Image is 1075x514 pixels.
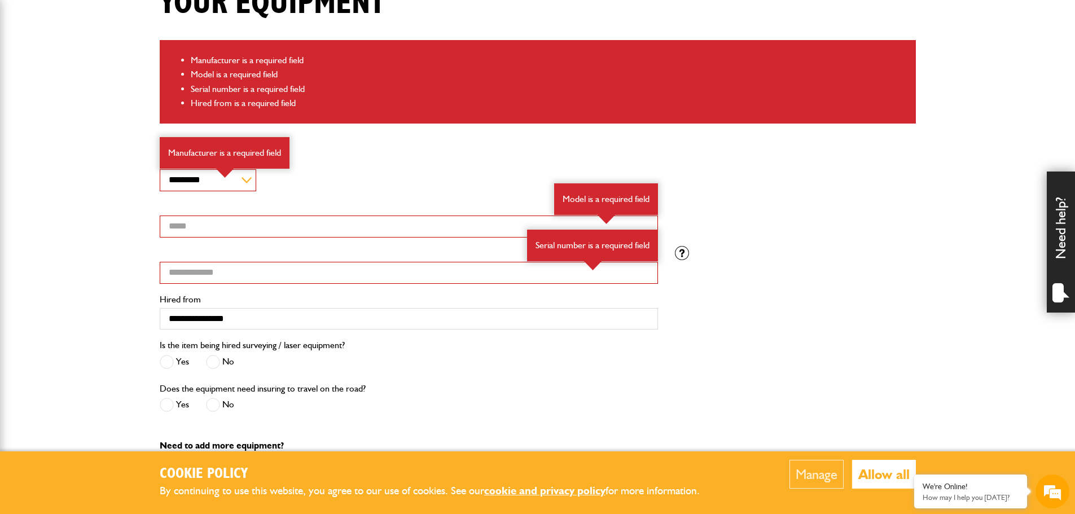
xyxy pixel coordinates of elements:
label: Yes [160,398,189,412]
button: Manage [789,460,844,489]
input: Enter your last name [15,104,206,129]
input: Enter your phone number [15,171,206,196]
img: error-box-arrow.svg [216,169,234,178]
div: Serial number is a required field [527,230,658,261]
p: How may I help you today? [923,493,1019,502]
div: Need help? [1047,172,1075,313]
div: Minimize live chat window [185,6,212,33]
label: Manufacturer [160,156,658,165]
div: Model is a required field [554,183,658,215]
h2: Cookie Policy [160,465,718,483]
input: Enter your email address [15,138,206,162]
div: We're Online! [923,482,1019,491]
label: Hired from [160,295,658,304]
p: Need to add more equipment? [160,441,916,450]
label: No [206,398,234,412]
p: By continuing to use this website, you agree to our use of cookies. See our for more information. [160,482,718,500]
textarea: Type your message and hit 'Enter' [15,204,206,338]
p: Equipment [160,140,658,150]
button: Allow all [852,460,916,489]
a: cookie and privacy policy [484,484,605,497]
label: Does the equipment need insuring to travel on the road? [160,384,366,393]
li: Model is a required field [191,67,907,82]
img: d_20077148190_company_1631870298795_20077148190 [19,63,47,78]
li: Serial number is a required field [191,82,907,96]
img: error-box-arrow.svg [598,215,615,224]
div: Manufacturer is a required field [160,137,289,169]
label: Is the item being hired surveying / laser equipment? [160,341,345,350]
div: Chat with us now [59,63,190,78]
li: Manufacturer is a required field [191,53,907,68]
li: Hired from is a required field [191,96,907,111]
label: No [206,355,234,369]
em: Start Chat [153,348,205,363]
label: Yes [160,355,189,369]
img: error-box-arrow.svg [584,261,602,270]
